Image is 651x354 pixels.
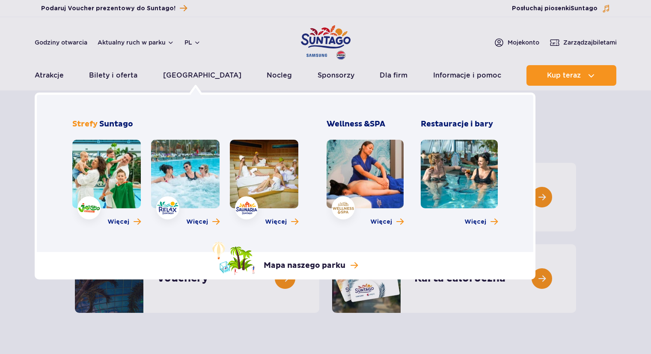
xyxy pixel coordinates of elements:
button: Aktualny ruch w parku [98,39,174,46]
span: Więcej [265,218,287,226]
span: Suntago [99,119,133,129]
a: Bilety i oferta [89,65,137,86]
span: Zarządzaj biletami [563,38,617,47]
a: Więcej o strefie Saunaria [265,218,298,226]
a: Atrakcje [35,65,64,86]
span: Moje konto [508,38,539,47]
a: Zarządzajbiletami [550,37,617,48]
span: Więcej [370,218,392,226]
a: Informacje i pomoc [433,65,501,86]
span: Więcej [464,218,486,226]
span: Więcej [107,218,129,226]
a: Więcej o Wellness & SPA [370,218,404,226]
a: Mapa naszego parku [212,242,358,275]
span: Kup teraz [547,72,581,79]
a: Więcej o strefie Jamango [107,218,141,226]
a: Nocleg [267,65,292,86]
span: SPA [370,119,385,129]
a: Dla firm [380,65,407,86]
span: Wellness & [327,119,385,129]
button: pl [184,38,201,47]
a: Więcej o Restauracje i bary [464,218,498,226]
span: Więcej [186,218,208,226]
a: Mojekonto [494,37,539,48]
p: Mapa naszego parku [264,261,345,271]
button: Kup teraz [526,65,616,86]
span: Strefy [72,119,98,129]
a: Sponsorzy [318,65,354,86]
a: [GEOGRAPHIC_DATA] [163,65,241,86]
a: Godziny otwarcia [35,38,87,47]
h3: Restauracje i bary [421,119,498,129]
a: Więcej o strefie Relax [186,218,220,226]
